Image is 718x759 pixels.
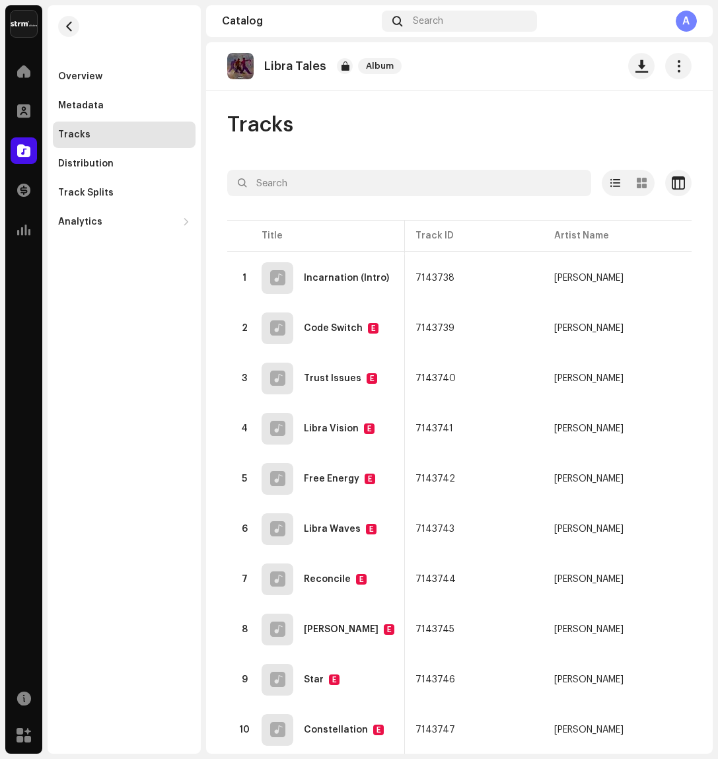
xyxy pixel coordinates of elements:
[554,575,672,584] span: Alexander Anderson
[415,273,454,283] span: 7143738
[554,625,672,634] span: Alexander Anderson
[58,100,104,111] div: Metadata
[368,323,378,334] div: E
[554,524,624,534] div: [PERSON_NAME]
[222,16,377,26] div: Catalog
[58,129,90,140] div: Tracks
[554,424,624,433] div: [PERSON_NAME]
[227,170,591,196] input: Search
[367,373,377,384] div: E
[58,188,114,198] div: Track Splits
[356,574,367,585] div: E
[554,474,672,484] span: Alexander Anderson
[365,474,375,484] div: E
[554,575,624,584] div: [PERSON_NAME]
[58,217,102,227] div: Analytics
[358,58,402,74] span: Album
[554,474,624,484] div: [PERSON_NAME]
[415,324,454,333] span: 7143739
[304,625,378,634] div: Libra Shit
[304,725,368,735] div: Constellation
[304,675,324,684] div: Star
[304,273,389,283] div: Incarnation (Intro)
[554,675,624,684] div: [PERSON_NAME]
[554,625,624,634] div: [PERSON_NAME]
[384,624,394,635] div: E
[554,273,624,283] div: [PERSON_NAME]
[415,524,454,534] span: 7143743
[554,324,624,333] div: [PERSON_NAME]
[415,675,455,684] span: 7143746
[304,374,361,383] div: Trust Issues
[53,122,196,148] re-m-nav-item: Tracks
[554,374,624,383] div: [PERSON_NAME]
[554,675,672,684] span: Alexander Anderson
[227,112,293,138] span: Tracks
[53,180,196,206] re-m-nav-item: Track Splits
[415,424,453,433] span: 7143741
[554,324,672,333] span: Alexander Anderson
[304,524,361,534] div: Libra Waves
[554,725,624,735] div: [PERSON_NAME]
[53,209,196,235] re-m-nav-dropdown: Analytics
[554,725,672,735] span: Alexander Anderson
[11,11,37,37] img: 408b884b-546b-4518-8448-1008f9c76b02
[413,16,443,26] span: Search
[53,151,196,177] re-m-nav-item: Distribution
[53,63,196,90] re-m-nav-item: Overview
[415,374,456,383] span: 7143740
[676,11,697,32] div: A
[304,474,359,484] div: Free Energy
[415,625,454,634] span: 7143745
[58,71,102,82] div: Overview
[373,725,384,735] div: E
[366,524,377,534] div: E
[58,159,114,169] div: Distribution
[554,374,672,383] span: Alexander Anderson
[53,92,196,119] re-m-nav-item: Metadata
[554,424,672,433] span: Alexander Anderson
[415,725,455,735] span: 7143747
[415,474,455,484] span: 7143742
[554,524,672,534] span: Alexander Anderson
[554,273,672,283] span: Alexander Anderson
[304,424,359,433] div: Libra Vision
[415,575,456,584] span: 7143744
[227,53,254,79] img: dd265128-6c0e-4e57-8e8b-11206c6cfecc
[264,59,326,73] p: Libra Tales
[364,423,375,434] div: E
[304,324,363,333] div: Code Switch
[304,575,351,584] div: Reconcile
[329,674,340,685] div: E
